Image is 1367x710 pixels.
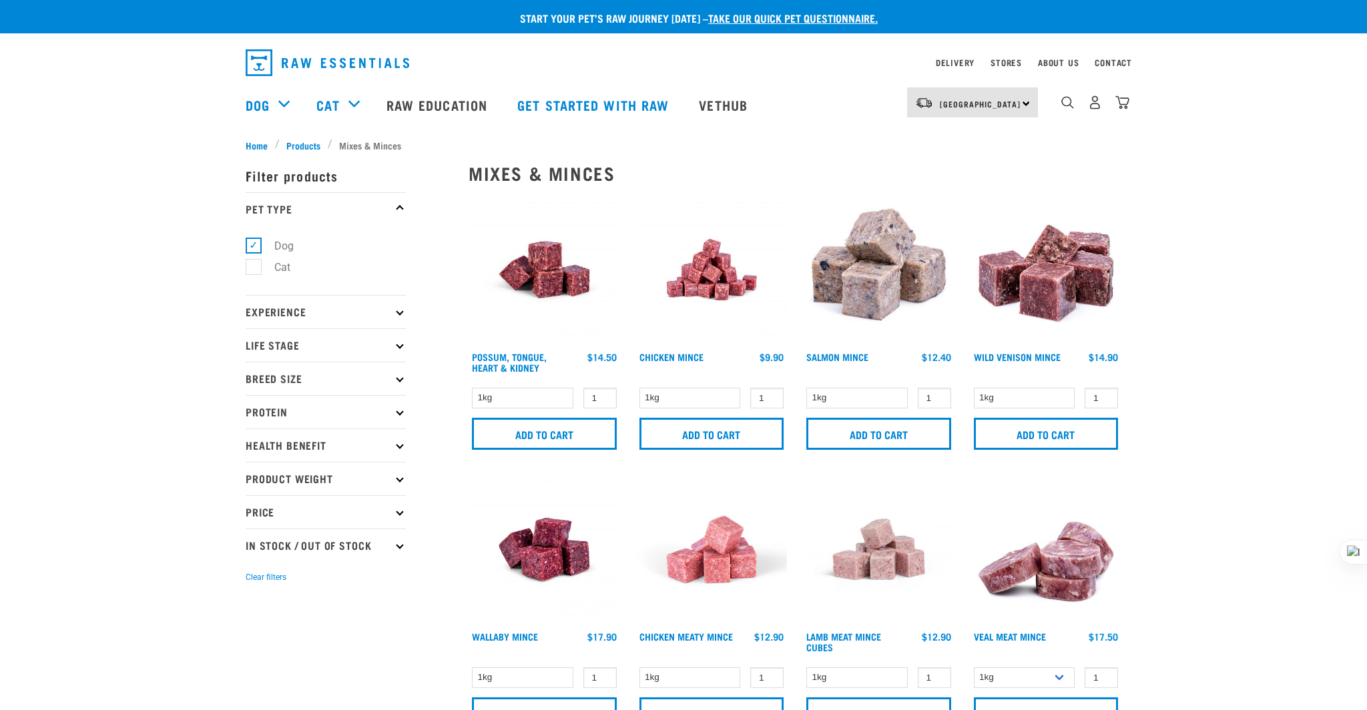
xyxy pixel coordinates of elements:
[286,138,320,152] span: Products
[918,388,951,408] input: 1
[246,528,406,562] p: In Stock / Out Of Stock
[246,571,286,583] button: Clear filters
[639,634,733,639] a: Chicken Meaty Mince
[936,60,975,65] a: Delivery
[806,418,951,450] input: Add to cart
[708,15,878,21] a: take our quick pet questionnaire.
[246,159,406,192] p: Filter products
[974,354,1061,359] a: Wild Venison Mince
[472,418,617,450] input: Add to cart
[940,101,1021,106] span: [GEOGRAPHIC_DATA]
[1085,667,1118,688] input: 1
[803,474,954,625] img: Lamb Meat Mince
[1061,96,1074,109] img: home-icon-1@2x.png
[469,474,620,625] img: Wallaby Mince 1675
[806,354,868,359] a: Salmon Mince
[246,328,406,362] p: Life Stage
[754,631,784,642] div: $12.90
[246,428,406,462] p: Health Benefit
[639,354,704,359] a: Chicken Mince
[373,78,504,131] a: Raw Education
[915,97,933,109] img: van-moving.png
[806,634,881,649] a: Lamb Meat Mince Cubes
[1089,352,1118,362] div: $14.90
[246,395,406,428] p: Protein
[246,495,406,528] p: Price
[750,667,784,688] input: 1
[1089,631,1118,642] div: $17.50
[922,631,951,642] div: $12.90
[246,95,270,115] a: Dog
[280,138,328,152] a: Products
[469,163,1121,184] h2: Mixes & Minces
[991,60,1022,65] a: Stores
[246,462,406,495] p: Product Weight
[504,78,686,131] a: Get started with Raw
[636,194,788,346] img: Chicken M Ince 1613
[316,95,339,115] a: Cat
[246,138,1121,152] nav: breadcrumbs
[235,44,1132,81] nav: dropdown navigation
[971,194,1122,346] img: Pile Of Cubed Wild Venison Mince For Pets
[587,352,617,362] div: $14.50
[760,352,784,362] div: $9.90
[253,259,296,276] label: Cat
[1085,388,1118,408] input: 1
[1095,60,1132,65] a: Contact
[971,474,1122,625] img: 1160 Veal Meat Mince Medallions 01
[974,418,1119,450] input: Add to cart
[472,354,547,370] a: Possum, Tongue, Heart & Kidney
[246,138,275,152] a: Home
[583,388,617,408] input: 1
[639,418,784,450] input: Add to cart
[1115,95,1129,109] img: home-icon@2x.png
[750,388,784,408] input: 1
[246,192,406,226] p: Pet Type
[922,352,951,362] div: $12.40
[686,78,764,131] a: Vethub
[587,631,617,642] div: $17.90
[974,634,1046,639] a: Veal Meat Mince
[583,667,617,688] input: 1
[1038,60,1079,65] a: About Us
[1088,95,1102,109] img: user.png
[246,138,268,152] span: Home
[246,362,406,395] p: Breed Size
[636,474,788,625] img: Chicken Meaty Mince
[803,194,954,346] img: 1141 Salmon Mince 01
[253,238,299,254] label: Dog
[918,667,951,688] input: 1
[246,295,406,328] p: Experience
[472,634,538,639] a: Wallaby Mince
[469,194,620,346] img: Possum Tongue Heart Kidney 1682
[246,49,409,76] img: Raw Essentials Logo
